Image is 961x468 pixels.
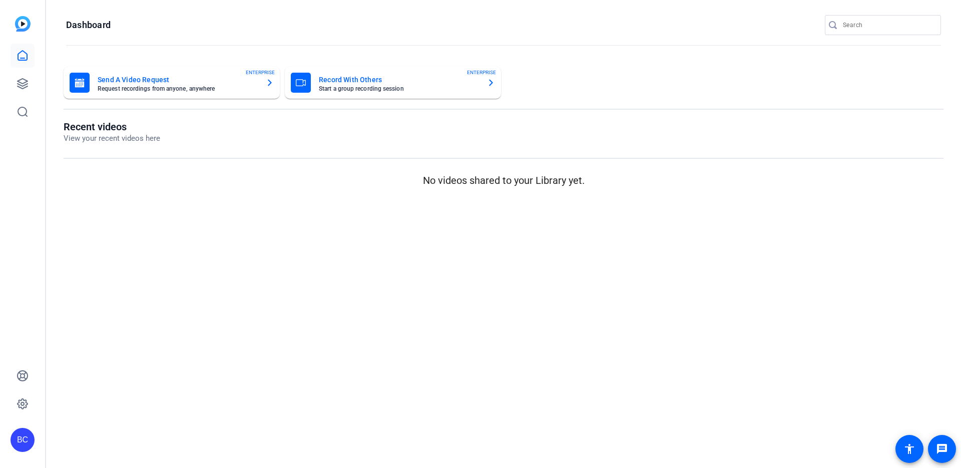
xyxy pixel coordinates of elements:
mat-card-subtitle: Start a group recording session [319,86,479,92]
span: ENTERPRISE [246,69,275,76]
mat-card-title: Record With Others [319,74,479,86]
p: No videos shared to your Library yet. [64,173,943,188]
img: blue-gradient.svg [15,16,31,32]
div: BC [11,428,35,452]
mat-icon: accessibility [903,443,915,455]
h1: Recent videos [64,121,160,133]
span: ENTERPRISE [467,69,496,76]
mat-card-title: Send A Video Request [98,74,258,86]
input: Search [843,19,933,31]
mat-card-subtitle: Request recordings from anyone, anywhere [98,86,258,92]
button: Send A Video RequestRequest recordings from anyone, anywhereENTERPRISE [64,67,280,99]
button: Record With OthersStart a group recording sessionENTERPRISE [285,67,501,99]
p: View your recent videos here [64,133,160,144]
h1: Dashboard [66,19,111,31]
mat-icon: message [936,443,948,455]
